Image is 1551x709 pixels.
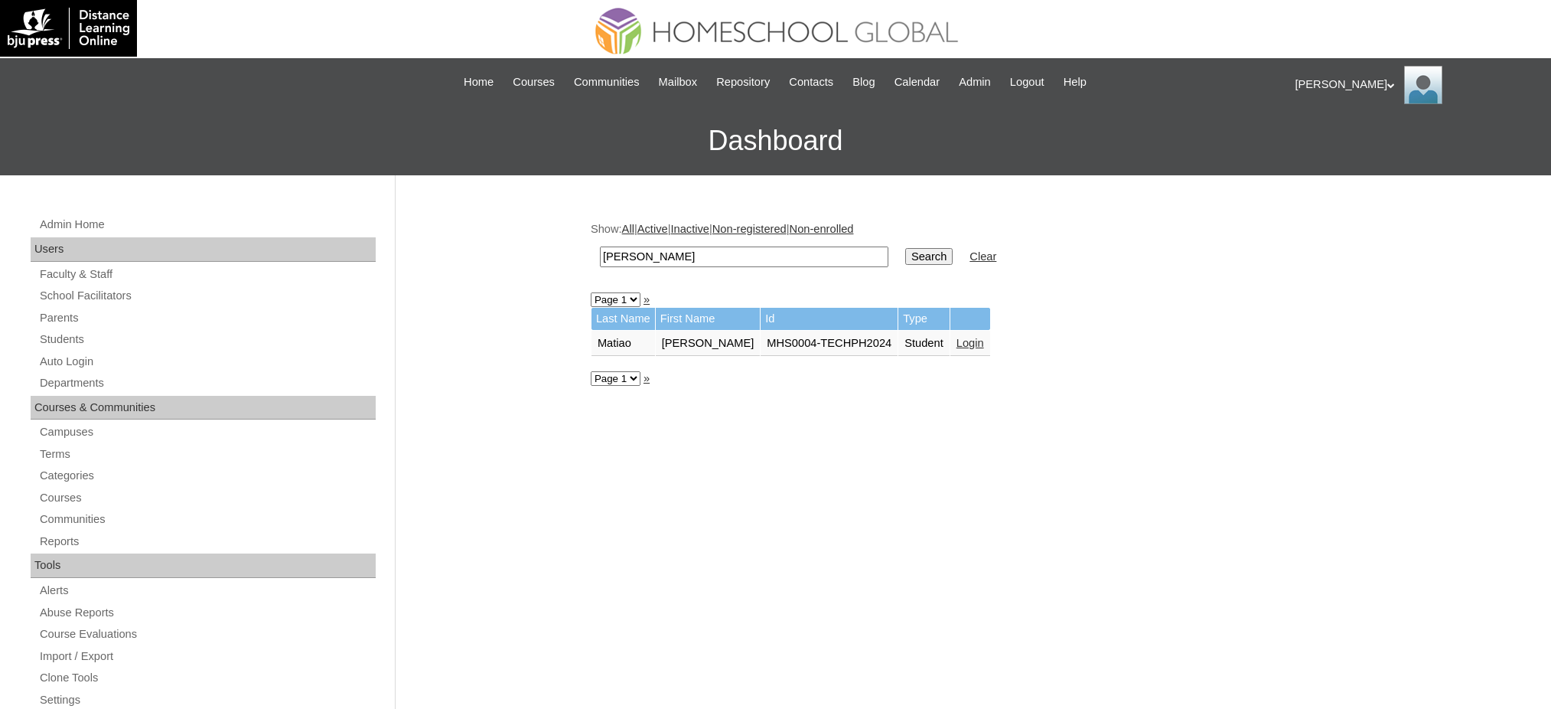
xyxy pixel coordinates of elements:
[38,423,376,442] a: Campuses
[513,74,555,91] span: Courses
[591,221,1348,276] div: Show: | | | |
[898,308,950,330] td: Type
[898,331,950,357] td: Student
[959,74,991,91] span: Admin
[894,74,940,91] span: Calendar
[38,330,376,349] a: Students
[38,647,376,666] a: Import / Export
[38,466,376,485] a: Categories
[38,603,376,622] a: Abuse Reports
[716,74,770,91] span: Repository
[38,265,376,284] a: Faculty & Staff
[1002,74,1052,91] a: Logout
[644,372,650,384] a: »
[38,309,376,328] a: Parents
[761,331,898,357] td: MHS0004-TECHPH2024
[591,308,655,330] td: Last Name
[456,74,501,91] a: Home
[1010,74,1044,91] span: Logout
[574,74,640,91] span: Communities
[464,74,494,91] span: Home
[505,74,562,91] a: Courses
[790,223,854,235] a: Non-enrolled
[951,74,999,91] a: Admin
[38,286,376,305] a: School Facilitators
[622,223,634,235] a: All
[1295,66,1536,104] div: [PERSON_NAME]
[905,248,953,265] input: Search
[1064,74,1087,91] span: Help
[670,223,709,235] a: Inactive
[1056,74,1094,91] a: Help
[8,8,129,49] img: logo-white.png
[31,237,376,262] div: Users
[38,215,376,234] a: Admin Home
[956,337,984,349] a: Login
[656,331,761,357] td: [PERSON_NAME]
[659,74,698,91] span: Mailbox
[709,74,777,91] a: Repository
[656,308,761,330] td: First Name
[566,74,647,91] a: Communities
[31,396,376,420] div: Courses & Communities
[637,223,668,235] a: Active
[789,74,833,91] span: Contacts
[651,74,705,91] a: Mailbox
[852,74,875,91] span: Blog
[38,510,376,529] a: Communities
[38,625,376,644] a: Course Evaluations
[887,74,947,91] a: Calendar
[781,74,841,91] a: Contacts
[38,374,376,393] a: Departments
[38,668,376,688] a: Clone Tools
[969,250,996,263] a: Clear
[1404,66,1442,104] img: Ariane Ebuen
[38,352,376,371] a: Auto Login
[38,581,376,600] a: Alerts
[600,247,888,267] input: Search
[712,223,787,235] a: Non-registered
[38,532,376,551] a: Reports
[8,106,1543,175] h3: Dashboard
[761,308,898,330] td: Id
[38,488,376,508] a: Courses
[845,74,882,91] a: Blog
[591,331,655,357] td: Matiao
[38,445,376,464] a: Terms
[644,293,650,305] a: »
[31,554,376,578] div: Tools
